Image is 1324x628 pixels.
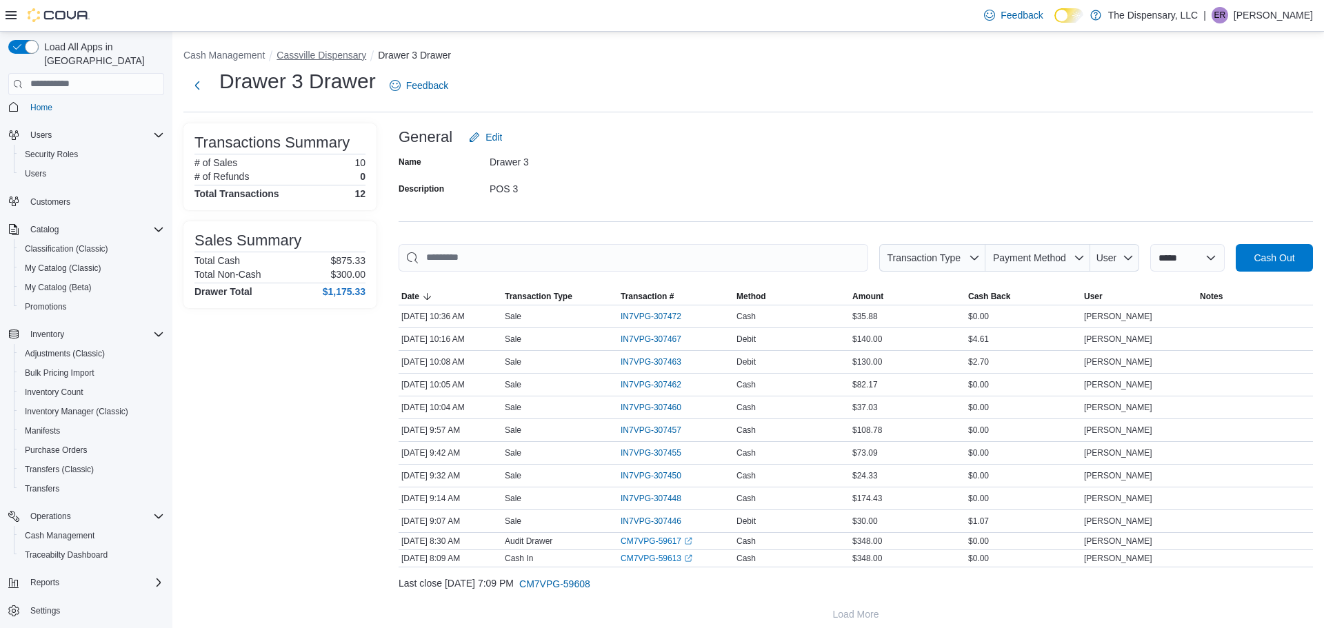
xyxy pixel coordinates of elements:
span: Promotions [25,301,67,312]
span: My Catalog (Beta) [19,279,164,296]
span: Settings [25,602,164,619]
span: Notes [1200,291,1223,302]
button: Promotions [14,297,170,316]
button: Traceabilty Dashboard [14,545,170,565]
p: Sale [505,334,521,345]
span: Promotions [19,298,164,315]
span: Cash [736,470,756,481]
h6: Total Cash [194,255,240,266]
span: Transfers [19,480,164,497]
p: Sale [505,311,521,322]
div: [DATE] 9:42 AM [399,445,502,461]
button: Method [734,288,850,305]
h3: Transactions Summary [194,134,350,151]
button: Cassville Dispensary [277,50,366,61]
button: Cash Management [14,526,170,545]
div: [DATE] 9:14 AM [399,490,502,507]
button: Manifests [14,421,170,440]
span: My Catalog (Beta) [25,282,92,293]
span: Cash [736,553,756,564]
div: POS 3 [490,178,674,194]
div: $2.70 [965,354,1081,370]
span: Customers [25,193,164,210]
span: IN7VPG-307457 [621,425,681,436]
span: IN7VPG-307463 [621,356,681,367]
div: [DATE] 8:30 AM [399,533,502,549]
span: Bulk Pricing Import [19,365,164,381]
span: IN7VPG-307455 [621,447,681,458]
span: IN7VPG-307467 [621,334,681,345]
h4: Drawer Total [194,286,252,297]
a: Inventory Manager (Classic) [19,403,134,420]
span: $174.43 [852,493,882,504]
h4: $1,175.33 [323,286,365,297]
span: $35.88 [852,311,878,322]
span: Cash [736,402,756,413]
button: IN7VPG-307457 [621,422,695,438]
a: CM7VPG-59613External link [621,553,692,564]
a: CM7VPG-59617External link [621,536,692,547]
span: Users [25,127,164,143]
span: IN7VPG-307446 [621,516,681,527]
span: $73.09 [852,447,878,458]
span: $348.00 [852,553,882,564]
span: Classification (Classic) [19,241,164,257]
span: $24.33 [852,470,878,481]
span: Transfers (Classic) [19,461,164,478]
img: Cova [28,8,90,22]
span: Users [25,168,46,179]
p: Audit Drawer [505,536,552,547]
span: [PERSON_NAME] [1084,553,1152,564]
p: Sale [505,447,521,458]
div: [DATE] 10:36 AM [399,308,502,325]
div: $0.00 [965,550,1081,567]
svg: External link [684,554,692,563]
span: Transfers [25,483,59,494]
button: Date [399,288,502,305]
span: Customers [30,196,70,207]
span: Inventory Manager (Classic) [25,406,128,417]
p: Sale [505,402,521,413]
span: Adjustments (Classic) [25,348,105,359]
span: Home [25,99,164,116]
button: Edit [463,123,508,151]
span: Transaction Type [505,291,572,302]
div: $0.00 [965,308,1081,325]
a: Adjustments (Classic) [19,345,110,362]
a: Users [19,165,52,182]
span: IN7VPG-307460 [621,402,681,413]
p: Sale [505,493,521,504]
a: Customers [25,194,76,210]
button: Inventory [25,326,70,343]
button: Users [25,127,57,143]
span: Traceabilty Dashboard [19,547,164,563]
span: Catalog [30,224,59,235]
span: Purchase Orders [19,442,164,458]
button: User [1081,288,1197,305]
button: Drawer 3 Drawer [378,50,451,61]
label: Description [399,183,444,194]
span: My Catalog (Classic) [19,260,164,276]
span: Security Roles [25,149,78,160]
span: Cash [736,447,756,458]
div: [DATE] 10:08 AM [399,354,502,370]
span: $30.00 [852,516,878,527]
span: Inventory Manager (Classic) [19,403,164,420]
button: Amount [850,288,965,305]
span: CM7VPG-59608 [519,577,590,591]
button: Adjustments (Classic) [14,344,170,363]
span: [PERSON_NAME] [1084,379,1152,390]
span: Inventory [25,326,164,343]
span: Feedback [1001,8,1043,22]
p: [PERSON_NAME] [1234,7,1313,23]
div: Drawer 3 [490,151,674,168]
span: Cash [736,311,756,322]
a: Home [25,99,58,116]
span: Bulk Pricing Import [25,367,94,378]
span: Payment Method [993,252,1066,263]
svg: External link [684,537,692,545]
button: User [1090,244,1139,272]
span: $130.00 [852,356,882,367]
p: Sale [505,516,521,527]
span: Traceabilty Dashboard [25,549,108,560]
